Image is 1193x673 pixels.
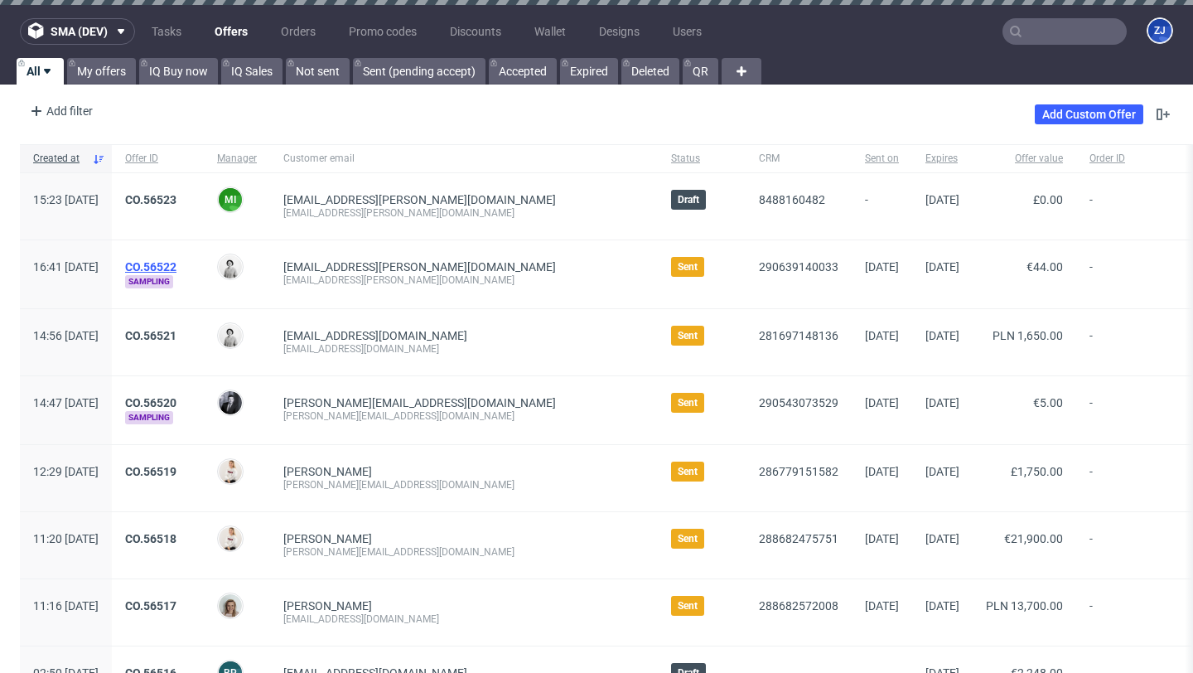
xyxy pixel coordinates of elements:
a: CO.56520 [125,396,176,409]
a: 281697148136 [759,329,838,342]
span: 11:20 [DATE] [33,532,99,545]
span: Order ID [1089,152,1179,166]
figcaption: mi [219,188,242,211]
span: [DATE] [925,260,959,274]
span: [DATE] [925,329,959,342]
a: 8488160482 [759,193,825,206]
div: [EMAIL_ADDRESS][DOMAIN_NAME] [283,342,645,356]
span: - [1089,465,1179,491]
a: Accepted [489,58,557,85]
a: Orders [271,18,326,45]
div: [EMAIL_ADDRESS][PERSON_NAME][DOMAIN_NAME] [283,274,645,287]
span: Manager [217,152,257,166]
span: [DATE] [865,329,899,342]
span: Sent [678,532,698,545]
a: [PERSON_NAME] [283,599,372,612]
span: Sent on [865,152,899,166]
span: Sent [678,329,698,342]
span: Sent [678,465,698,478]
span: [DATE] [925,532,959,545]
a: Offers [205,18,258,45]
a: Add Custom Offer [1035,104,1143,124]
span: [DATE] [865,260,899,274]
span: 16:41 [DATE] [33,260,99,274]
a: Users [663,18,712,45]
a: 286779151582 [759,465,838,478]
span: 14:56 [DATE] [33,329,99,342]
span: - [1089,260,1179,288]
figcaption: ZJ [1148,19,1171,42]
span: [DATE] [865,599,899,612]
span: £1,750.00 [1011,465,1063,478]
span: - [1089,396,1179,424]
a: CO.56517 [125,599,176,612]
span: 11:16 [DATE] [33,599,99,612]
a: 290639140033 [759,260,838,274]
a: My offers [67,58,136,85]
div: Add filter [23,98,96,124]
span: €21,900.00 [1004,532,1063,545]
div: [PERSON_NAME][EMAIL_ADDRESS][DOMAIN_NAME] [283,545,645,559]
a: All [17,58,64,85]
a: [EMAIL_ADDRESS][PERSON_NAME][DOMAIN_NAME] [283,193,556,206]
span: Offer ID [125,152,191,166]
span: [DATE] [865,465,899,478]
div: [EMAIL_ADDRESS][PERSON_NAME][DOMAIN_NAME] [283,206,645,220]
span: 15:23 [DATE] [33,193,99,206]
a: Expired [560,58,618,85]
span: Draft [678,193,699,206]
a: CO.56519 [125,465,176,478]
span: - [1089,193,1179,220]
span: Customer email [283,152,645,166]
a: [PERSON_NAME] [283,532,372,545]
span: Sent [678,396,698,409]
span: sma (dev) [51,26,108,37]
a: 290543073529 [759,396,838,409]
span: 12:29 [DATE] [33,465,99,478]
a: Wallet [524,18,576,45]
a: 288682572008 [759,599,838,612]
a: Sent (pending accept) [353,58,485,85]
a: CO.56518 [125,532,176,545]
span: [EMAIL_ADDRESS][PERSON_NAME][DOMAIN_NAME] [283,260,556,274]
img: Mari Fok [219,460,242,483]
a: CO.56522 [125,260,176,274]
span: €5.00 [1033,396,1063,409]
span: Sent [678,599,698,612]
span: [DATE] [925,396,959,409]
img: Dudek Mariola [219,324,242,347]
span: £0.00 [1033,193,1063,206]
span: Sent [678,260,698,274]
a: Discounts [440,18,511,45]
span: [DATE] [925,465,959,478]
img: Mari Fok [219,527,242,550]
a: [PERSON_NAME] [283,465,372,478]
a: Not sent [286,58,350,85]
button: sma (dev) [20,18,135,45]
a: Promo codes [339,18,427,45]
span: Status [671,152,732,166]
span: - [1089,329,1179,356]
div: [PERSON_NAME][EMAIL_ADDRESS][DOMAIN_NAME] [283,409,645,423]
span: PLN 1,650.00 [993,329,1063,342]
span: - [1089,599,1179,626]
a: CO.56523 [125,193,176,206]
span: [DATE] [865,396,899,409]
span: - [865,193,899,220]
span: PLN 13,700.00 [986,599,1063,612]
span: - [1089,532,1179,559]
span: Expires [925,152,959,166]
span: Sampling [125,411,173,424]
span: Offer value [986,152,1063,166]
a: Deleted [621,58,679,85]
span: [PERSON_NAME][EMAIL_ADDRESS][DOMAIN_NAME] [283,396,556,409]
span: [DATE] [865,532,899,545]
a: IQ Buy now [139,58,218,85]
a: CO.56521 [125,329,176,342]
img: Philippe Dubuy [219,391,242,414]
span: [DATE] [925,193,959,206]
a: QR [683,58,718,85]
span: 14:47 [DATE] [33,396,99,409]
span: Sampling [125,275,173,288]
span: Created at [33,152,85,166]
